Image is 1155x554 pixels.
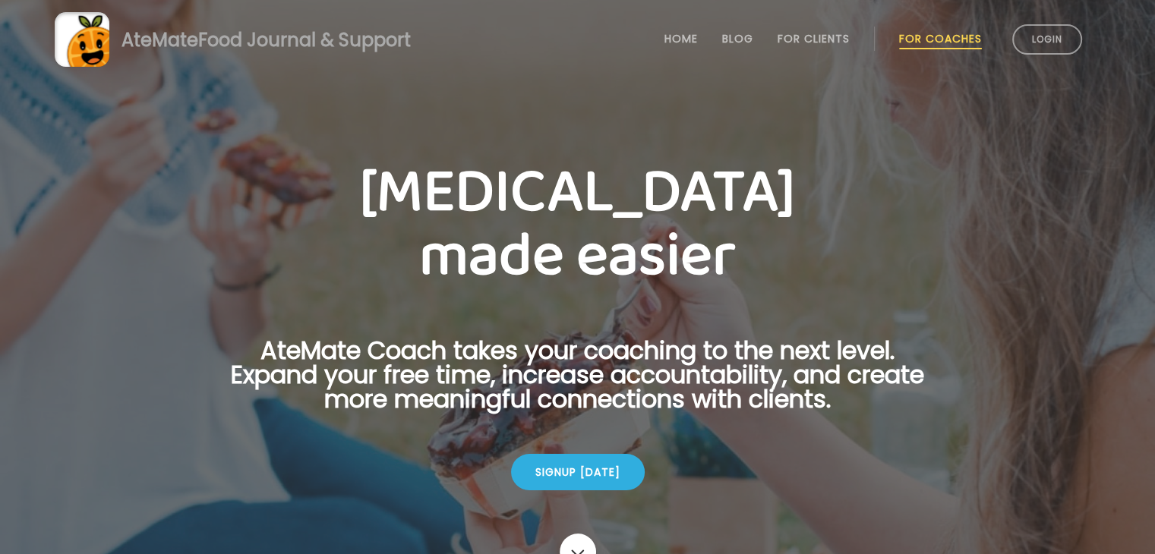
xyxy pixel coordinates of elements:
p: AteMate Coach takes your coaching to the next level. Expand your free time, increase accountabili... [207,338,948,430]
span: Food Journal & Support [198,27,411,52]
div: AteMate [109,27,411,53]
a: Home [664,33,698,45]
a: For Coaches [899,33,982,45]
a: AteMateFood Journal & Support [55,12,1100,67]
a: For Clients [778,33,850,45]
a: Login [1012,24,1082,55]
div: Signup [DATE] [511,454,645,490]
h1: [MEDICAL_DATA] made easier [207,161,948,288]
a: Blog [722,33,753,45]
